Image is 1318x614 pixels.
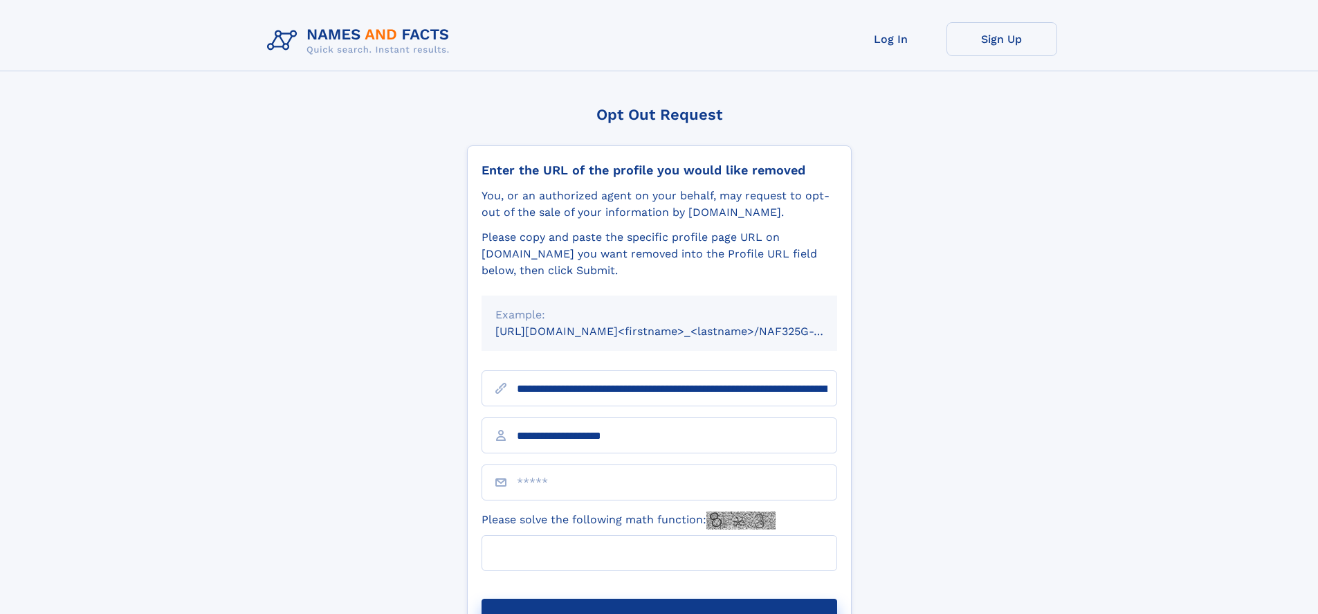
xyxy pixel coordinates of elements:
[482,512,776,530] label: Please solve the following math function:
[495,325,863,338] small: [URL][DOMAIN_NAME]<firstname>_<lastname>/NAF325G-xxxxxxxx
[482,188,837,221] div: You, or an authorized agent on your behalf, may request to opt-out of the sale of your informatio...
[836,22,946,56] a: Log In
[262,22,461,60] img: Logo Names and Facts
[495,307,823,323] div: Example:
[946,22,1057,56] a: Sign Up
[482,163,837,178] div: Enter the URL of the profile you would like removed
[467,106,852,123] div: Opt Out Request
[482,229,837,279] div: Please copy and paste the specific profile page URL on [DOMAIN_NAME] you want removed into the Pr...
